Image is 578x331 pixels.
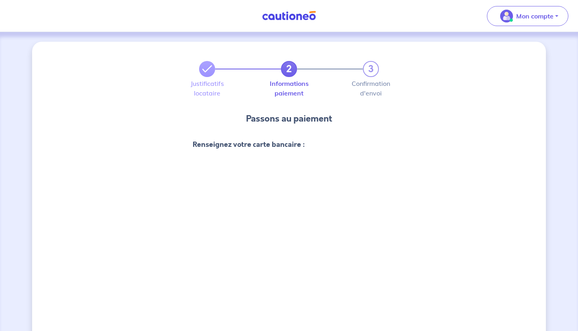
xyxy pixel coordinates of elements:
[259,11,319,21] img: Cautioneo
[363,80,379,96] label: Confirmation d'envoi
[281,61,297,77] a: 2
[487,6,568,26] button: illu_account_valid_menu.svgMon compte
[516,11,554,21] p: Mon compte
[199,80,215,96] label: Justificatifs locataire
[246,112,332,125] p: Passons au paiement
[193,138,385,151] h4: Renseignez votre carte bancaire :
[500,10,513,22] img: illu_account_valid_menu.svg
[281,80,297,96] label: Informations paiement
